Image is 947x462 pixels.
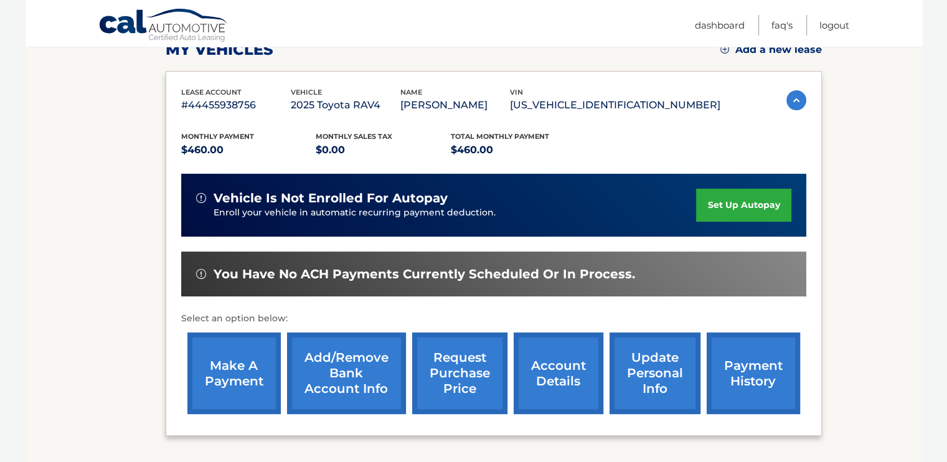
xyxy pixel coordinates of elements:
p: [PERSON_NAME] [400,97,510,114]
span: vehicle [291,88,322,97]
a: Add/Remove bank account info [287,332,406,414]
p: $460.00 [451,141,586,159]
span: vehicle is not enrolled for autopay [214,191,448,206]
a: update personal info [610,332,700,414]
img: alert-white.svg [196,193,206,203]
a: Add a new lease [720,44,822,56]
p: #44455938756 [181,97,291,114]
a: Logout [819,15,849,35]
a: Cal Automotive [98,8,229,44]
span: vin [510,88,523,97]
span: You have no ACH payments currently scheduled or in process. [214,266,635,282]
p: $0.00 [316,141,451,159]
p: 2025 Toyota RAV4 [291,97,400,114]
span: Monthly Payment [181,132,254,141]
span: Total Monthly Payment [451,132,549,141]
p: Select an option below: [181,311,806,326]
p: $460.00 [181,141,316,159]
span: name [400,88,422,97]
a: request purchase price [412,332,507,414]
p: [US_VEHICLE_IDENTIFICATION_NUMBER] [510,97,720,114]
a: account details [514,332,603,414]
span: Monthly sales Tax [316,132,392,141]
a: FAQ's [771,15,793,35]
a: payment history [707,332,800,414]
span: lease account [181,88,242,97]
img: alert-white.svg [196,269,206,279]
a: make a payment [187,332,281,414]
a: Dashboard [695,15,745,35]
img: add.svg [720,45,729,54]
img: accordion-active.svg [786,90,806,110]
h2: my vehicles [166,40,273,59]
p: Enroll your vehicle in automatic recurring payment deduction. [214,206,697,220]
a: set up autopay [696,189,791,222]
